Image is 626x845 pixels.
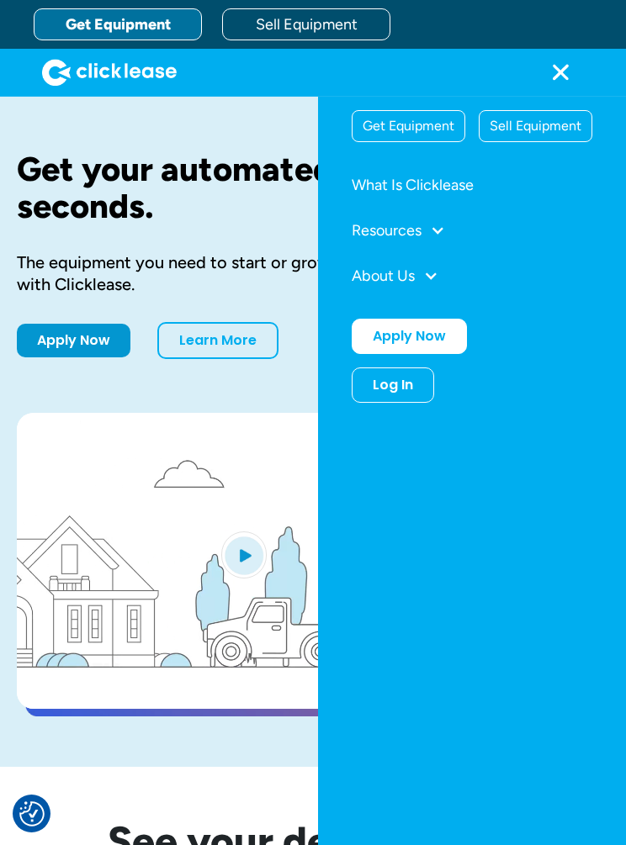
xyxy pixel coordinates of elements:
[222,8,390,40] a: Sell Equipment
[373,377,413,393] div: Log In
[480,111,592,141] div: Sell Equipment
[352,223,422,238] div: Resources
[34,8,202,40] a: Get Equipment
[352,214,592,246] div: Resources
[352,169,592,201] a: What Is Clicklease
[353,111,464,141] div: Get Equipment
[352,319,467,354] a: Apply Now
[352,268,415,283] div: About Us
[352,260,592,292] div: About Us
[34,59,177,86] a: home
[19,801,45,827] button: Consent Preferences
[528,49,592,96] div: menu
[42,59,177,86] img: Clicklease logo
[19,801,45,827] img: Revisit consent button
